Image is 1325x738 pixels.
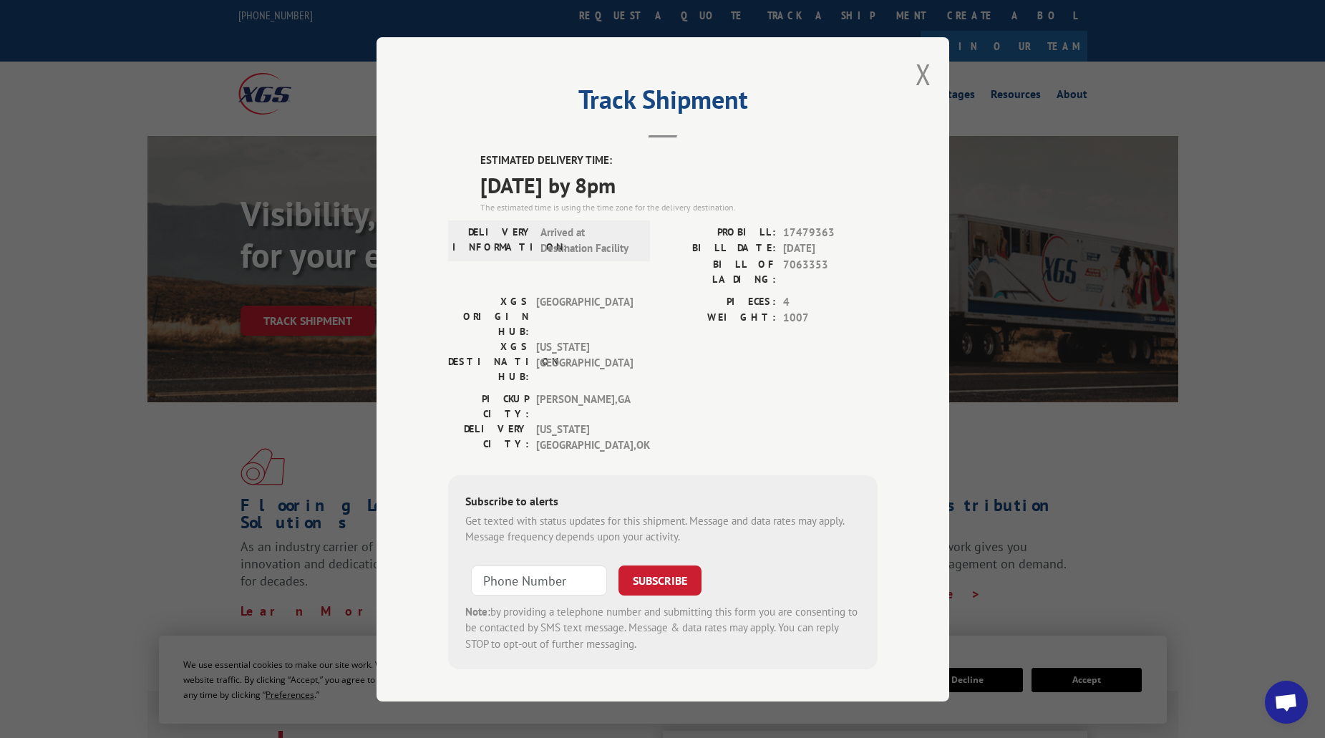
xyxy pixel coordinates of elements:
label: BILL OF LADING: [663,256,776,286]
div: Get texted with status updates for this shipment. Message and data rates may apply. Message frequ... [465,513,860,545]
label: WEIGHT: [663,310,776,326]
label: DELIVERY CITY: [448,421,529,453]
label: PICKUP CITY: [448,391,529,421]
span: 7063353 [783,256,878,286]
span: [DATE] by 8pm [480,168,878,200]
input: Phone Number [471,565,607,595]
span: [PERSON_NAME] , GA [536,391,633,421]
label: XGS DESTINATION HUB: [448,339,529,384]
strong: Note: [465,604,490,618]
label: XGS ORIGIN HUB: [448,293,529,339]
label: DELIVERY INFORMATION: [452,224,533,256]
span: 1007 [783,310,878,326]
div: Open chat [1265,681,1308,724]
label: PIECES: [663,293,776,310]
label: BILL DATE: [663,241,776,257]
span: [DATE] [783,241,878,257]
h2: Track Shipment [448,89,878,117]
button: SUBSCRIBE [618,565,702,595]
span: 4 [783,293,878,310]
label: ESTIMATED DELIVERY TIME: [480,152,878,169]
label: PROBILL: [663,224,776,241]
span: 17479363 [783,224,878,241]
button: Close modal [916,55,931,93]
span: [US_STATE][GEOGRAPHIC_DATA] , OK [536,421,633,453]
div: by providing a telephone number and submitting this form you are consenting to be contacted by SM... [465,603,860,652]
span: [US_STATE][GEOGRAPHIC_DATA] [536,339,633,384]
span: [GEOGRAPHIC_DATA] [536,293,633,339]
div: The estimated time is using the time zone for the delivery destination. [480,200,878,213]
div: Subscribe to alerts [465,492,860,513]
span: Arrived at Destination Facility [540,224,637,256]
